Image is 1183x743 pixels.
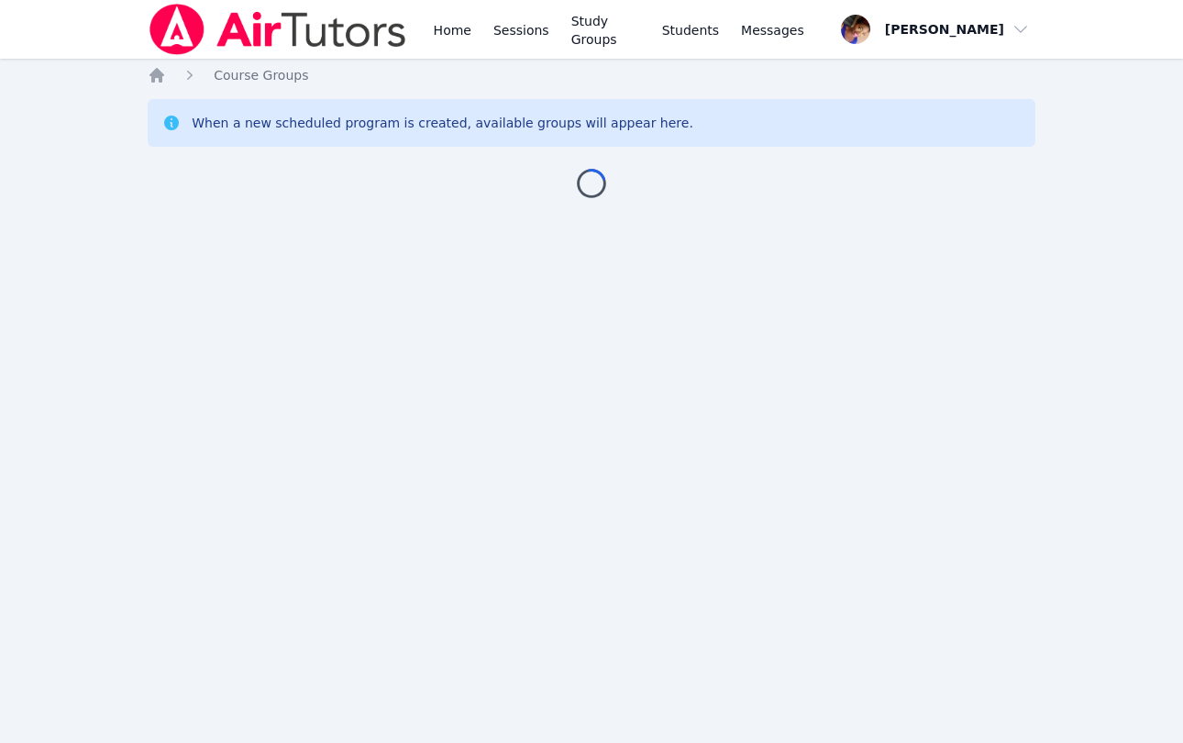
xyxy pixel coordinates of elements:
nav: Breadcrumb [148,66,1035,84]
a: Course Groups [214,66,308,84]
div: When a new scheduled program is created, available groups will appear here. [192,114,693,132]
img: Air Tutors [148,4,407,55]
span: Course Groups [214,68,308,83]
span: Messages [741,21,804,39]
